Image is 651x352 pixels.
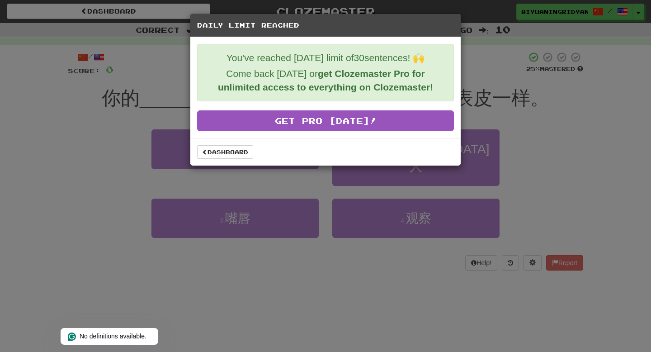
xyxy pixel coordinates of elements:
a: Get Pro [DATE]! [197,110,454,131]
p: You've reached [DATE] limit of 30 sentences! 🙌 [204,51,447,65]
h5: Daily Limit Reached [197,21,454,30]
p: Come back [DATE] or [204,67,447,94]
strong: get Clozemaster Pro for unlimited access to everything on Clozemaster! [218,68,433,92]
a: Dashboard [197,145,253,159]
